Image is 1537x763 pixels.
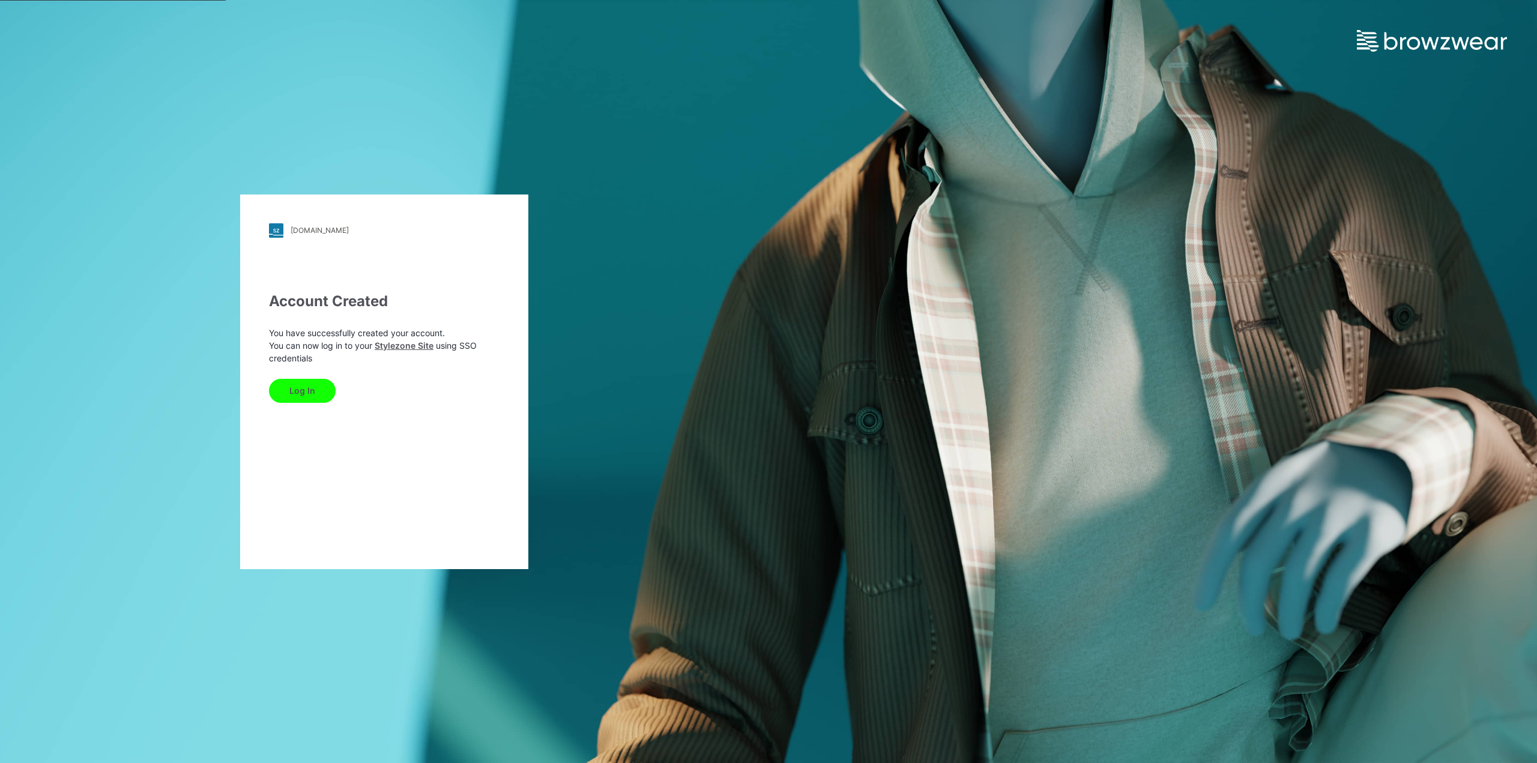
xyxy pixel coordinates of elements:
img: stylezone-logo.562084cfcfab977791bfbf7441f1a819.svg [269,223,283,238]
p: You have successfully created your account. [269,327,500,339]
div: [DOMAIN_NAME] [291,226,349,235]
button: Log In [269,379,336,403]
a: Stylezone Site [375,340,433,351]
div: Account Created [269,291,500,312]
p: You can now log in to your using SSO credentials [269,339,500,364]
a: [DOMAIN_NAME] [269,223,500,238]
img: browzwear-logo.e42bd6dac1945053ebaf764b6aa21510.svg [1357,30,1507,52]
